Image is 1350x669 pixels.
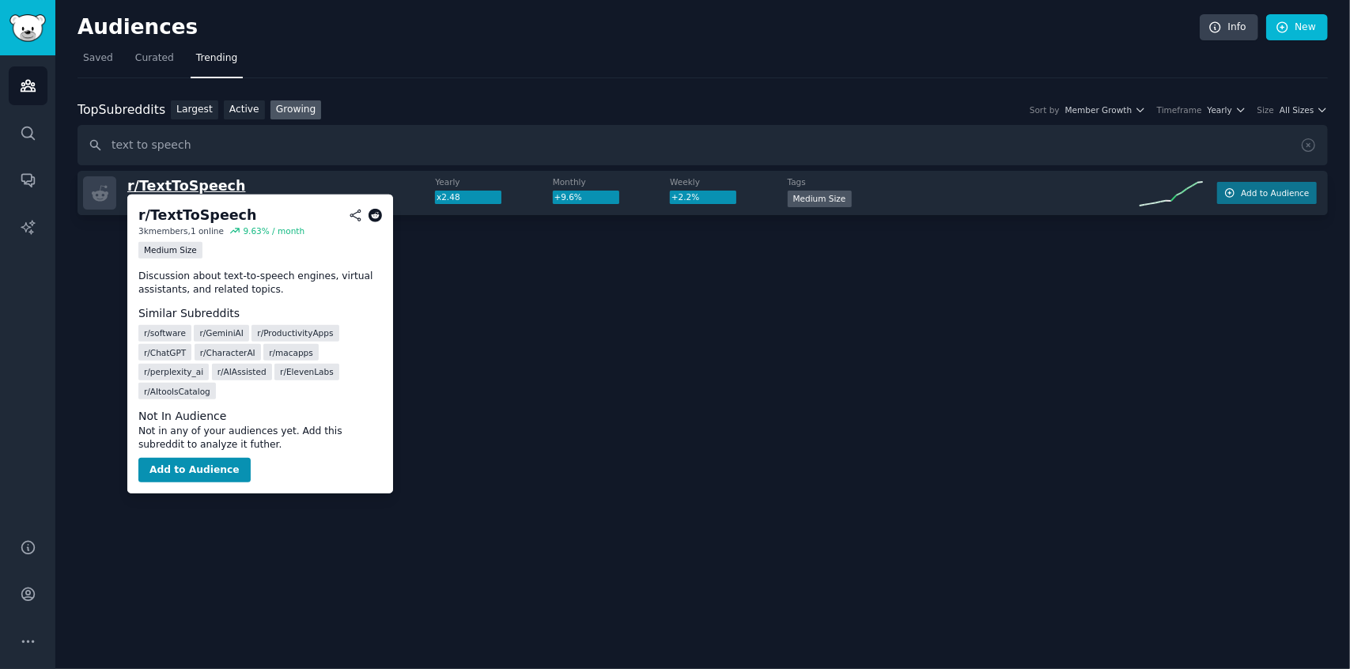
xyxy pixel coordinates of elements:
span: Add to Audience [1241,187,1309,198]
h2: Audiences [78,15,1200,40]
span: Yearly [1208,104,1232,115]
div: 3k members, 1 online [138,225,224,236]
a: New [1266,14,1328,41]
span: r/ AIAssisted [217,366,267,377]
button: Add to Audience [138,457,251,482]
span: r/ AItoolsCatalog [144,385,210,396]
span: r/ ElevenLabs [280,366,334,377]
dd: Not in any of your audiences yet. Add this subreddit to analyze it futher. [138,424,382,452]
span: r/ ChatGPT [144,346,186,357]
button: Add to Audience [1217,182,1317,204]
a: Growing [270,100,322,120]
span: r/ perplexity_ai [144,366,203,377]
div: Size [1257,104,1275,115]
div: Sort by [1030,104,1060,115]
span: Saved [83,51,113,66]
span: +9.6% [554,192,582,202]
dt: Weekly [670,176,787,187]
div: r/ TextToSpeech [138,206,257,225]
div: Timeframe [1157,104,1202,115]
input: Search name, description, topic [78,125,1328,165]
a: Curated [130,46,180,78]
dt: Not In Audience [138,407,382,424]
div: Medium Size [138,241,202,258]
span: Curated [135,51,174,66]
span: r/ macapps [269,346,313,357]
span: r/ software [144,327,186,338]
a: Trending [191,46,243,78]
dt: Similar Subreddits [138,305,382,322]
span: r/ TextToSpeech [127,178,246,194]
span: +2.2% [671,192,699,202]
a: Largest [171,100,218,120]
span: x2.48 [437,192,460,202]
dt: Yearly [435,176,552,187]
a: Active [224,100,265,120]
div: Medium Size [788,191,852,207]
button: Yearly [1208,104,1246,115]
span: Member Growth [1065,104,1133,115]
p: Discussion about text-to-speech engines, virtual assistants, and related topics. [138,269,382,297]
div: 9.63 % / month [243,225,304,236]
button: All Sizes [1280,104,1328,115]
dt: Tags [788,176,1140,187]
dt: Monthly [553,176,670,187]
span: All Sizes [1280,104,1314,115]
img: GummySearch logo [9,14,46,42]
span: r/ CharacterAI [200,346,255,357]
span: Trending [196,51,237,66]
button: Member Growth [1065,104,1146,115]
a: Info [1200,14,1258,41]
span: r/ GeminiAI [199,327,243,338]
div: Top Subreddits [78,100,165,120]
a: Saved [78,46,119,78]
span: r/ ProductivityApps [257,327,333,338]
